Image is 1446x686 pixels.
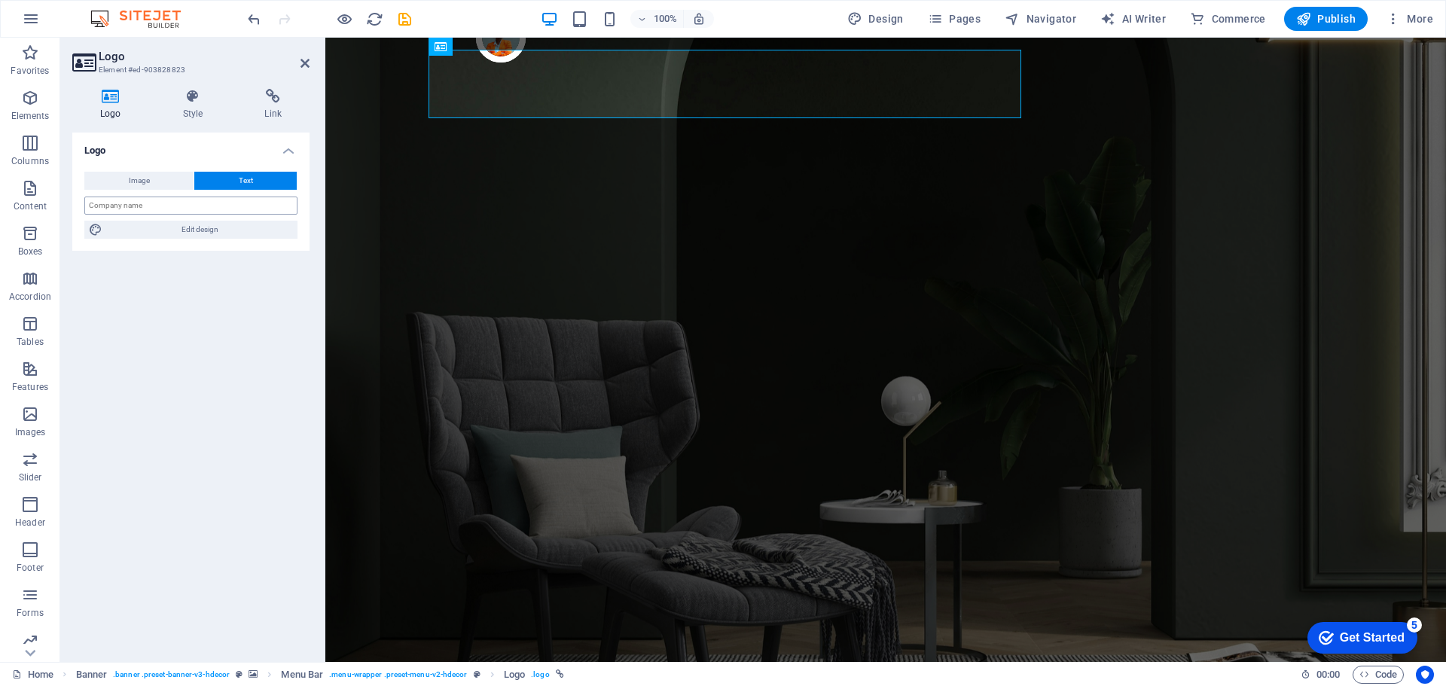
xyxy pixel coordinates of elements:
span: More [1386,11,1433,26]
i: This element is a customizable preset [474,670,480,678]
span: Publish [1296,11,1356,26]
span: Code [1359,666,1397,684]
p: Features [12,381,48,393]
i: On resize automatically adjust zoom level to fit chosen device. [692,12,706,26]
p: Columns [11,155,49,167]
button: Commerce [1184,7,1272,31]
a: Click to cancel selection. Double-click to open Pages [12,666,53,684]
i: Save (Ctrl+S) [396,11,413,28]
h4: Link [236,89,310,120]
span: Image [129,172,150,190]
h4: Logo [72,89,155,120]
button: reload [365,10,383,28]
h3: Element #ed-903828823 [99,63,279,77]
h6: 100% [653,10,677,28]
h4: Style [155,89,237,120]
button: undo [245,10,263,28]
button: More [1380,7,1439,31]
i: Reload page [366,11,383,28]
p: Boxes [18,245,43,258]
div: 5 [111,3,127,18]
button: Click here to leave preview mode and continue editing [335,10,353,28]
span: Design [847,11,904,26]
span: . menu-wrapper .preset-menu-v2-hdecor [329,666,467,684]
div: Get Started 5 items remaining, 0% complete [12,8,122,39]
span: . banner .preset-banner-v3-hdecor [113,666,230,684]
i: This element is linked [556,670,564,678]
button: Code [1353,666,1404,684]
button: Edit design [84,221,297,239]
button: Pages [922,7,987,31]
span: Click to select. Double-click to edit [76,666,108,684]
button: Image [84,172,194,190]
nav: breadcrumb [76,666,564,684]
i: This element contains a background [249,670,258,678]
p: Header [15,517,45,529]
span: Pages [928,11,981,26]
button: AI Writer [1094,7,1172,31]
p: Slider [19,471,42,483]
span: Edit design [107,221,293,239]
p: Forms [17,607,44,619]
p: Content [14,200,47,212]
button: Publish [1284,7,1368,31]
i: Undo: Change logo type (Ctrl+Z) [246,11,263,28]
span: 00 00 [1316,666,1340,684]
p: Tables [17,336,44,348]
button: save [395,10,413,28]
p: Favorites [11,65,49,77]
span: : [1327,669,1329,680]
span: Click to select. Double-click to edit [281,666,323,684]
span: Commerce [1190,11,1266,26]
button: 100% [630,10,684,28]
span: AI Writer [1100,11,1166,26]
span: Navigator [1005,11,1076,26]
button: Design [841,7,910,31]
h2: Logo [99,50,310,63]
p: Accordion [9,291,51,303]
input: Company name [84,197,297,215]
i: This element is a customizable preset [236,670,243,678]
p: Footer [17,562,44,574]
div: Get Started [44,17,109,30]
button: Text [194,172,297,190]
h6: Session time [1301,666,1341,684]
span: Click to select. Double-click to edit [504,666,525,684]
p: Elements [11,110,50,122]
button: Navigator [999,7,1082,31]
span: Text [239,172,253,190]
img: Editor Logo [87,10,200,28]
div: Design (Ctrl+Alt+Y) [841,7,910,31]
button: Usercentrics [1416,666,1434,684]
p: Images [15,426,46,438]
h4: Logo [72,133,310,160]
span: . logo [531,666,549,684]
